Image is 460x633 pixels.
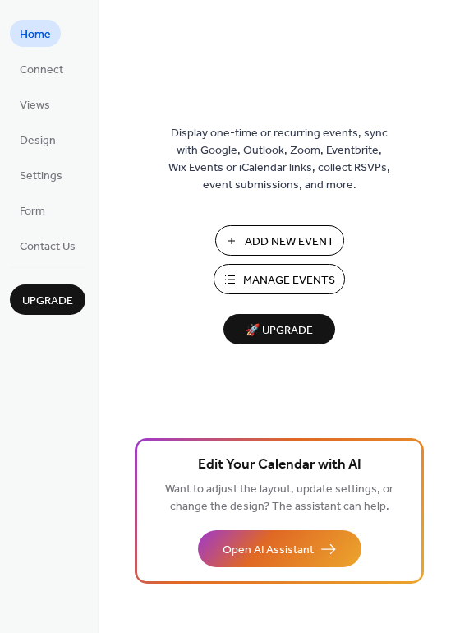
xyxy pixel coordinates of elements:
[20,26,51,44] span: Home
[215,225,344,256] button: Add New Event
[214,264,345,294] button: Manage Events
[10,20,61,47] a: Home
[233,320,325,342] span: 🚀 Upgrade
[243,272,335,289] span: Manage Events
[22,293,73,310] span: Upgrade
[223,314,335,344] button: 🚀 Upgrade
[20,132,56,150] span: Design
[168,125,390,194] span: Display one-time or recurring events, sync with Google, Outlook, Zoom, Eventbrite, Wix Events or ...
[245,233,334,251] span: Add New Event
[20,62,63,79] span: Connect
[198,454,361,477] span: Edit Your Calendar with AI
[20,97,50,114] span: Views
[198,530,361,567] button: Open AI Assistant
[10,161,72,188] a: Settings
[10,126,66,153] a: Design
[10,196,55,224] a: Form
[20,238,76,256] span: Contact Us
[10,232,85,259] a: Contact Us
[10,90,60,118] a: Views
[10,284,85,315] button: Upgrade
[223,542,314,559] span: Open AI Assistant
[20,168,62,185] span: Settings
[165,478,393,518] span: Want to adjust the layout, update settings, or change the design? The assistant can help.
[20,203,45,220] span: Form
[10,55,73,82] a: Connect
